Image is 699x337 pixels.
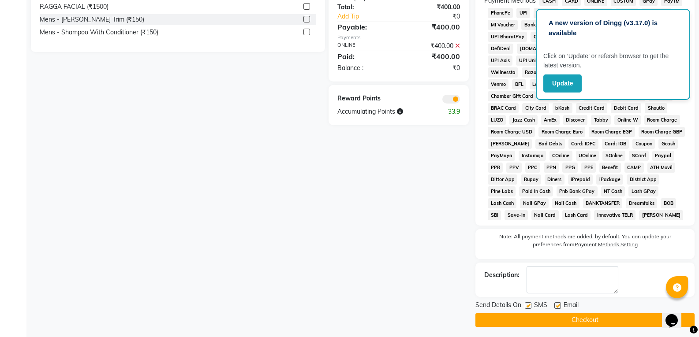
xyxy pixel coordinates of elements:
span: Wellnessta [488,67,518,78]
span: Pine Labs [488,186,516,196]
div: ₹0 [399,63,467,73]
span: SMS [534,300,547,311]
span: Benefit [599,163,621,173]
span: Card: IDFC [568,139,598,149]
div: ₹400.00 [399,51,467,62]
span: COnline [549,151,572,161]
div: Payable: [331,22,399,32]
span: Room Charge USD [488,127,535,137]
span: Debit Card [611,103,641,113]
span: Cheque [616,8,638,18]
span: NearBuy [534,8,559,18]
span: Shoutlo [645,103,667,113]
span: ATH Movil [647,163,676,173]
div: ₹400.00 [399,41,467,51]
span: NT Cash [601,186,625,196]
span: Room Charge GBP [639,127,685,137]
div: ₹400.00 [399,3,467,12]
span: Nail GPay [520,198,549,208]
span: PhonePe [488,8,513,18]
span: Paypal [652,151,674,161]
span: Other Cards [531,32,563,42]
span: Bank [521,20,538,30]
span: UOnline [576,151,599,161]
span: BharatPay [582,8,612,18]
span: Razorpay [522,67,549,78]
span: UPI [516,8,530,18]
span: Gcash [658,139,678,149]
span: Room Charge EGP [589,127,635,137]
span: Room Charge [644,115,680,125]
a: Add Tip [331,12,410,21]
span: Send Details On [475,300,521,311]
span: UPI BharatPay [488,32,527,42]
label: Note: All payment methods are added, by default. You can update your preferences from [484,233,686,252]
span: Innovative TELR [594,210,635,220]
span: Room Charge Euro [538,127,585,137]
span: Nail Cash [552,198,579,208]
span: Instamojo [519,151,546,161]
span: BRAC Card [488,103,519,113]
span: Rupay [521,174,541,185]
span: BOB [661,198,676,208]
span: PPV [506,163,522,173]
span: iPrepaid [568,174,593,185]
div: Mens - Shampoo With Conditioner (₹150) [40,28,158,37]
span: iPackage [596,174,623,185]
span: Dittor App [488,174,517,185]
span: CAMP [624,163,644,173]
div: ONLINE [331,41,399,51]
span: PPN [544,163,559,173]
span: AmEx [541,115,560,125]
span: MosamBee [642,8,672,18]
iframe: chat widget [662,302,690,328]
div: ₹400.00 [399,22,467,32]
div: RAGGA FACIAL (₹1500) [40,2,108,11]
div: Balance : [331,63,399,73]
div: Payments [337,34,460,41]
span: Jazz Cash [509,115,538,125]
span: Diners [545,174,564,185]
span: PPR [488,163,503,173]
span: PPC [525,163,540,173]
span: Chamber Gift Card [488,91,536,101]
span: SCard [629,151,649,161]
span: SOnline [602,151,625,161]
span: Discover [563,115,588,125]
span: District App [627,174,659,185]
span: PPE [581,163,596,173]
span: bKash [553,103,572,113]
span: LoanTap [530,79,555,89]
span: SBI [488,210,501,220]
span: Bad Debts [535,139,565,149]
div: Description: [484,270,520,280]
div: Accumulating Points [331,107,433,116]
span: Tabby [591,115,611,125]
span: City Card [522,103,549,113]
div: Paid: [331,51,399,62]
span: Lash GPay [628,186,658,196]
span: Email [564,300,579,311]
div: ₹0 [410,12,467,21]
span: Online W [614,115,641,125]
div: Total: [331,3,399,12]
span: DefiDeal [488,44,513,54]
span: Lash Card [562,210,591,220]
span: Coupon [632,139,655,149]
span: [PERSON_NAME] [488,139,532,149]
span: PayMaya [488,151,515,161]
p: Click on ‘Update’ or refersh browser to get the latest version. [543,52,683,70]
span: LUZO [488,115,506,125]
label: Payment Methods Setting [575,241,638,248]
p: A new version of Dingg (v3.17.0) is available [549,18,677,38]
span: UPI Union [516,56,544,66]
span: PPG [562,163,578,173]
span: BANKTANSFER [583,198,623,208]
span: Paid in Cash [519,186,553,196]
button: Update [543,74,582,93]
span: Save-In [505,210,528,220]
span: [DOMAIN_NAME] [517,44,561,54]
span: Loan [562,8,579,18]
span: Credit Card [576,103,608,113]
button: Checkout [475,313,695,327]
